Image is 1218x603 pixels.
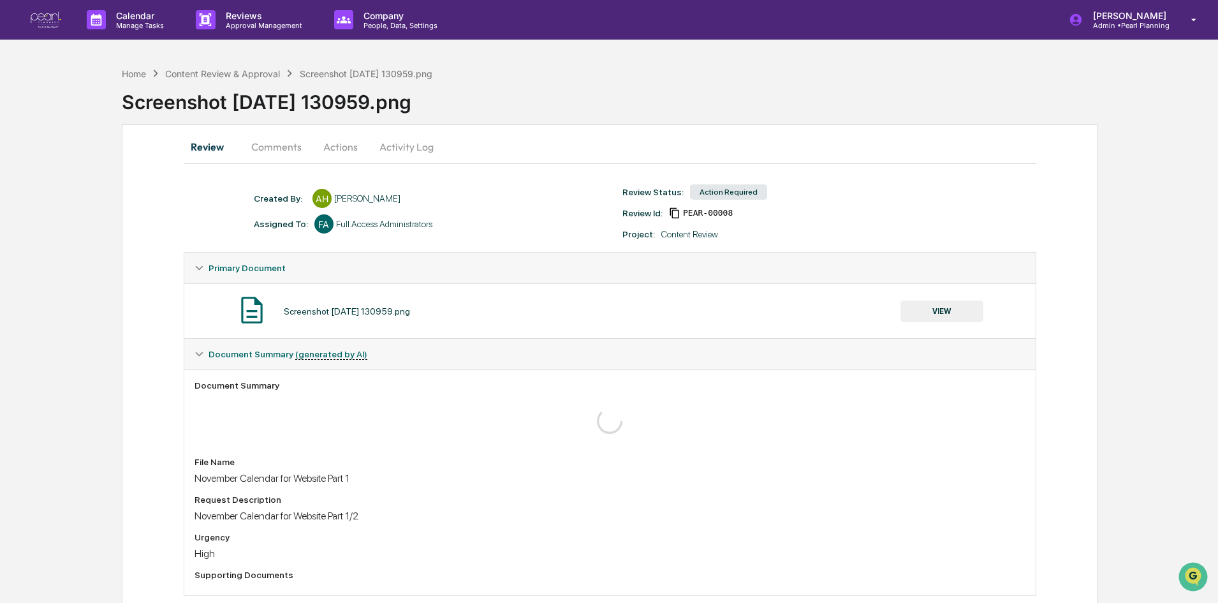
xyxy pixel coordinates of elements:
[184,369,1036,595] div: Document Summary (generated by AI)
[194,495,1025,505] div: Request Description
[254,219,308,229] div: Assigned To:
[13,186,23,197] div: 🔎
[122,68,146,79] div: Home
[194,457,1025,467] div: File Name
[13,98,36,121] img: 1746055101610-c473b297-6a78-478c-a979-82029cc54cd1
[194,547,1025,560] div: High
[106,21,170,30] p: Manage Tasks
[122,80,1218,114] div: Screenshot [DATE] 130959.png
[26,161,82,174] span: Preclearance
[194,380,1025,391] div: Document Summary
[300,68,432,79] div: Screenshot [DATE] 130959.png
[217,101,232,117] button: Start new chat
[87,156,163,179] a: 🗄️Attestations
[92,162,103,172] div: 🗄️
[184,131,1036,162] div: secondary tabs example
[165,68,280,79] div: Content Review & Approval
[622,208,663,218] div: Review Id:
[353,10,444,21] p: Company
[334,193,400,204] div: [PERSON_NAME]
[194,570,1025,580] div: Supporting Documents
[43,98,209,110] div: Start new chat
[1083,10,1173,21] p: [PERSON_NAME]
[8,180,85,203] a: 🔎Data Lookup
[209,349,367,359] span: Document Summary
[184,131,241,162] button: Review
[254,193,306,204] div: Created By: ‎ ‎
[312,189,332,208] div: AH
[284,306,410,316] div: Screenshot [DATE] 130959.png
[43,110,161,121] div: We're available if you need us!
[900,301,983,322] button: VIEW
[314,214,334,234] div: FA
[295,349,367,360] u: (generated by AI)
[13,27,232,47] p: How can we help?
[31,11,61,29] img: logo
[369,131,444,162] button: Activity Log
[26,185,80,198] span: Data Lookup
[106,10,170,21] p: Calendar
[216,21,309,30] p: Approval Management
[622,229,655,239] div: Project:
[312,131,369,162] button: Actions
[194,532,1025,542] div: Urgency
[353,21,444,30] p: People, Data, Settings
[8,156,87,179] a: 🖐️Preclearance
[194,510,1025,522] div: November Calendar for Website Part 1/2
[90,216,154,226] a: Powered byPylon
[194,472,1025,484] div: November Calendar for Website Part 1
[622,187,684,197] div: Review Status:
[1083,21,1173,30] p: Admin • Pearl Planning
[105,161,158,174] span: Attestations
[209,263,286,273] span: Primary Document
[236,294,268,326] img: Document Icon
[13,162,23,172] div: 🖐️
[127,216,154,226] span: Pylon
[683,208,733,218] span: 1fb562a9-99d2-4ff1-9e15-7989335330ad
[241,131,312,162] button: Comments
[690,184,767,200] div: Action Required
[1177,561,1212,595] iframe: Open customer support
[216,10,309,21] p: Reviews
[184,339,1036,369] div: Document Summary (generated by AI)
[184,253,1036,283] div: Primary Document
[336,219,432,229] div: Full Access Administrators
[184,283,1036,338] div: Primary Document
[661,229,718,239] div: Content Review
